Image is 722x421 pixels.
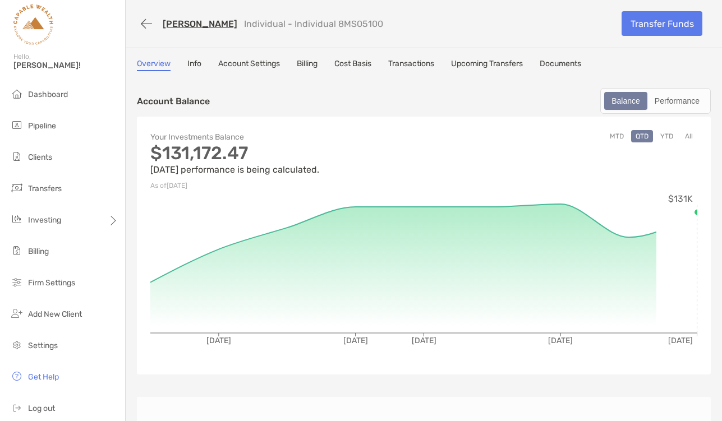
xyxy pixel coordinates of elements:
img: settings icon [10,338,24,351]
span: [PERSON_NAME]! [13,61,118,70]
a: Documents [540,59,581,71]
span: Investing [28,215,61,225]
a: [PERSON_NAME] [163,18,237,29]
img: dashboard icon [10,87,24,100]
button: MTD [605,130,628,142]
span: Billing [28,247,49,256]
tspan: [DATE] [668,336,693,345]
span: Add New Client [28,309,82,319]
img: logout icon [10,401,24,414]
p: Individual - Individual 8MS05100 [244,18,383,29]
div: Performance [649,93,706,109]
img: investing icon [10,212,24,226]
span: Pipeline [28,121,56,131]
a: Account Settings [218,59,280,71]
img: pipeline icon [10,118,24,132]
tspan: $131K [668,193,693,204]
a: Billing [297,59,318,71]
div: segmented control [600,88,711,114]
button: QTD [631,130,653,142]
tspan: [DATE] [412,336,436,345]
button: All [680,130,697,142]
a: Transactions [388,59,434,71]
img: clients icon [10,150,24,163]
span: Get Help [28,372,59,382]
span: Transfers [28,184,62,193]
img: Zoe Logo [13,4,53,45]
span: Log out [28,404,55,413]
a: Info [187,59,201,71]
p: [DATE] performance is being calculated. [150,163,424,177]
span: Dashboard [28,90,68,99]
tspan: [DATE] [548,336,573,345]
p: Your Investments Balance [150,130,424,144]
div: Balance [605,93,646,109]
img: add_new_client icon [10,307,24,320]
span: Clients [28,152,52,162]
tspan: [DATE] [206,336,231,345]
a: Cost Basis [334,59,371,71]
button: YTD [656,130,678,142]
img: transfers icon [10,181,24,195]
a: Overview [137,59,171,71]
span: Settings [28,341,58,350]
p: As of [DATE] [150,179,424,193]
img: firm-settings icon [10,275,24,289]
span: Firm Settings [28,278,75,288]
tspan: [DATE] [343,336,368,345]
a: Transfer Funds [622,11,702,36]
a: Upcoming Transfers [451,59,523,71]
img: get-help icon [10,369,24,383]
p: $131,172.47 [150,146,424,160]
p: Account Balance [137,94,210,108]
img: billing icon [10,244,24,257]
